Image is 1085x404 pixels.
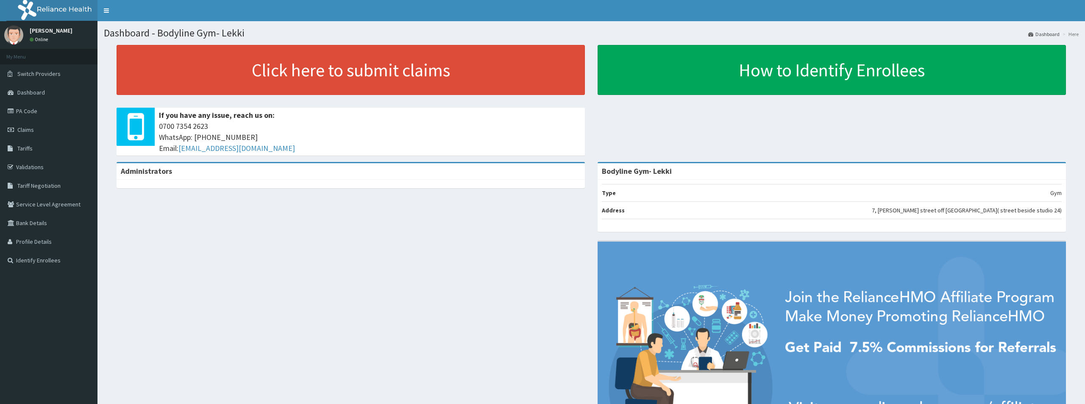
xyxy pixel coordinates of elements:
span: Tariff Negotiation [17,182,61,189]
p: [PERSON_NAME] [30,28,72,33]
a: Dashboard [1028,31,1060,38]
span: 0700 7354 2623 WhatsApp: [PHONE_NUMBER] Email: [159,121,581,153]
b: Type [602,189,616,197]
a: How to Identify Enrollees [598,45,1066,95]
strong: Bodyline Gym- Lekki [602,166,672,176]
span: Tariffs [17,145,33,152]
span: Dashboard [17,89,45,96]
p: 7, [PERSON_NAME] street off [GEOGRAPHIC_DATA]( street beside studio 24) [872,206,1062,215]
a: [EMAIL_ADDRESS][DOMAIN_NAME] [178,143,295,153]
a: Click here to submit claims [117,45,585,95]
b: Administrators [121,166,172,176]
b: If you have any issue, reach us on: [159,110,275,120]
img: User Image [4,25,23,45]
p: Gym [1050,189,1062,197]
span: Claims [17,126,34,134]
li: Here [1060,31,1079,38]
a: Online [30,36,50,42]
b: Address [602,206,625,214]
h1: Dashboard - Bodyline Gym- Lekki [104,28,1079,39]
span: Switch Providers [17,70,61,78]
